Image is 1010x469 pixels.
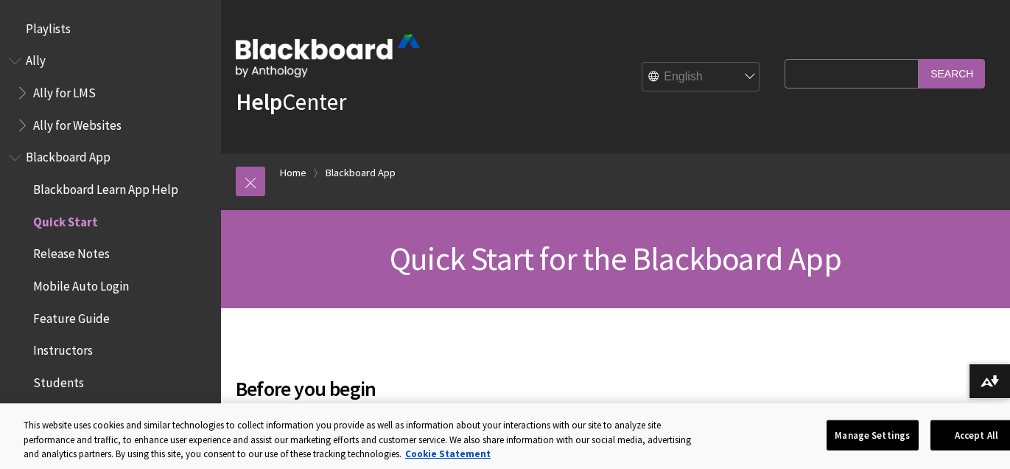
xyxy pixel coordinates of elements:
[33,370,84,390] span: Students
[33,242,110,262] span: Release Notes
[236,87,346,117] a: HelpCenter
[33,338,93,358] span: Instructors
[642,63,760,92] select: Site Language Selector
[236,87,282,117] strong: Help
[33,274,129,293] span: Mobile Auto Login
[33,113,122,133] span: Ally for Websites
[326,164,396,182] a: Blackboard App
[236,35,420,77] img: Blackboard by Anthology
[26,145,111,165] span: Blackboard App
[33,403,116,423] span: Activity Stream
[9,49,212,138] nav: Book outline for Anthology Ally Help
[236,373,777,404] span: Before you begin
[405,448,491,460] a: More information about your privacy, opens in a new tab
[26,16,71,36] span: Playlists
[919,59,985,88] input: Search
[9,16,212,41] nav: Book outline for Playlists
[33,177,178,197] span: Blackboard Learn App Help
[24,418,707,462] div: This website uses cookies and similar technologies to collect information you provide as well as ...
[33,306,110,326] span: Feature Guide
[280,164,306,182] a: Home
[827,420,919,451] button: Manage Settings
[390,238,841,279] span: Quick Start for the Blackboard App
[33,80,96,100] span: Ally for LMS
[33,209,98,229] span: Quick Start
[26,49,46,69] span: Ally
